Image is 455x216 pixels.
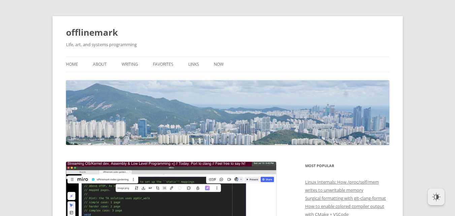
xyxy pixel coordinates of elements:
[153,57,173,72] a: Favorites
[66,24,118,40] a: offlinemark
[188,57,199,72] a: Links
[66,57,78,72] a: Home
[305,195,386,201] a: Surgical formatting with git-clang-format
[66,40,389,49] h2: Life, art, and systems programming
[214,57,224,72] a: Now
[122,57,138,72] a: Writing
[66,80,389,145] img: offlinemark
[305,162,389,170] h3: Most Popular
[305,179,379,193] a: Linux Internals: How /proc/self/mem writes to unwritable memory
[93,57,107,72] a: About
